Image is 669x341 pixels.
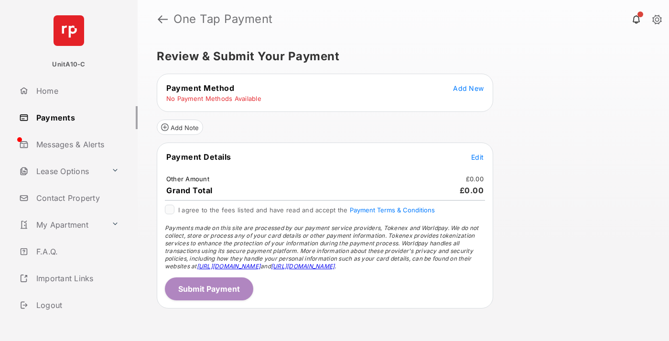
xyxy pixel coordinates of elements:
[453,83,484,93] button: Add New
[173,13,273,25] strong: One Tap Payment
[166,94,262,103] td: No Payment Methods Available
[15,267,123,290] a: Important Links
[166,186,213,195] span: Grand Total
[15,294,138,317] a: Logout
[460,186,484,195] span: £0.00
[471,153,484,161] span: Edit
[15,187,138,209] a: Contact Property
[197,263,260,270] a: [URL][DOMAIN_NAME]
[350,206,435,214] button: I agree to the fees listed and have read and accept the
[166,83,234,93] span: Payment Method
[54,15,84,46] img: svg+xml;base64,PHN2ZyB4bWxucz0iaHR0cDovL3d3dy53My5vcmcvMjAwMC9zdmciIHdpZHRoPSI2NCIgaGVpZ2h0PSI2NC...
[15,79,138,102] a: Home
[165,277,253,300] button: Submit Payment
[166,175,210,183] td: Other Amount
[178,206,435,214] span: I agree to the fees listed and have read and accept the
[166,152,231,162] span: Payment Details
[157,120,203,135] button: Add Note
[52,60,85,69] p: UnitA10-C
[15,133,138,156] a: Messages & Alerts
[15,240,138,263] a: F.A.Q.
[15,106,138,129] a: Payments
[453,84,484,92] span: Add New
[271,263,334,270] a: [URL][DOMAIN_NAME]
[471,152,484,162] button: Edit
[157,51,642,62] h5: Review & Submit Your Payment
[465,175,484,183] td: £0.00
[165,224,478,270] span: Payments made on this site are processed by our payment service providers, Tokenex and Worldpay. ...
[15,213,108,236] a: My Apartment
[15,160,108,183] a: Lease Options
